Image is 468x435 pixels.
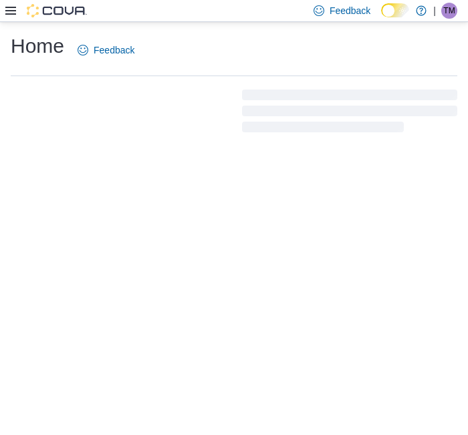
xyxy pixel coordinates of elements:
span: TM [443,3,455,19]
img: Cova [27,4,87,17]
span: Feedback [330,4,370,17]
input: Dark Mode [381,3,409,17]
a: Feedback [72,37,140,63]
span: Dark Mode [381,17,382,18]
span: Feedback [94,43,134,57]
div: Tim Malaguti [441,3,457,19]
h1: Home [11,33,64,59]
p: | [433,3,436,19]
span: Loading [242,92,457,135]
